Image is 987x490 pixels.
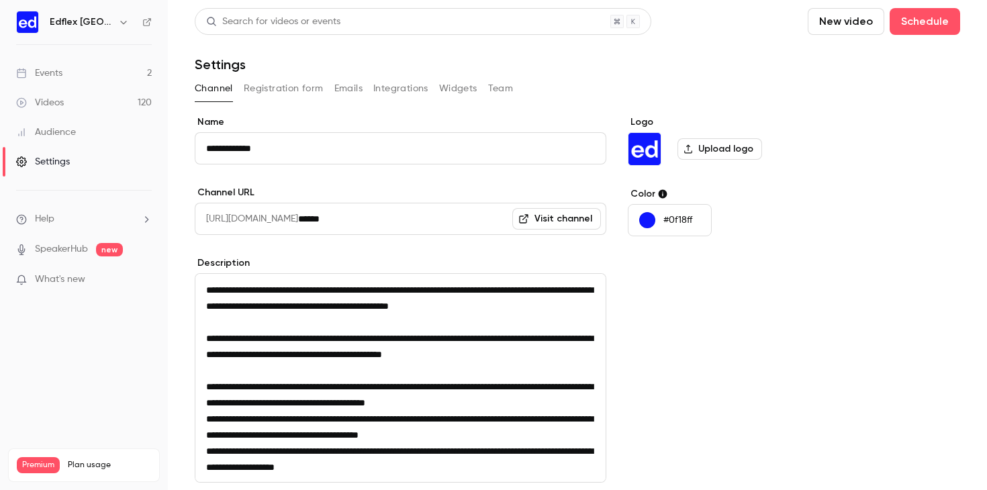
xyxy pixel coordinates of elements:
[195,203,298,235] span: [URL][DOMAIN_NAME]
[488,78,514,99] button: Team
[16,126,76,139] div: Audience
[373,78,428,99] button: Integrations
[195,56,246,72] h1: Settings
[35,242,88,256] a: SpeakerHub
[628,133,661,165] img: Edflex France
[195,78,233,99] button: Channel
[808,8,884,35] button: New video
[16,96,64,109] div: Videos
[195,256,606,270] label: Description
[677,138,762,160] label: Upload logo
[439,78,477,99] button: Widgets
[206,15,340,29] div: Search for videos or events
[663,213,692,227] p: #0f18ff
[96,243,123,256] span: new
[16,155,70,168] div: Settings
[628,115,834,166] section: Logo
[68,460,151,471] span: Plan usage
[195,186,606,199] label: Channel URL
[628,115,834,129] label: Logo
[244,78,324,99] button: Registration form
[628,204,712,236] button: #0f18ff
[35,212,54,226] span: Help
[16,212,152,226] li: help-dropdown-opener
[17,457,60,473] span: Premium
[890,8,960,35] button: Schedule
[628,187,834,201] label: Color
[195,115,606,129] label: Name
[334,78,363,99] button: Emails
[136,274,152,286] iframe: Noticeable Trigger
[35,273,85,287] span: What's new
[17,11,38,33] img: Edflex France
[512,208,601,230] a: Visit channel
[16,66,62,80] div: Events
[50,15,113,29] h6: Edflex [GEOGRAPHIC_DATA]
